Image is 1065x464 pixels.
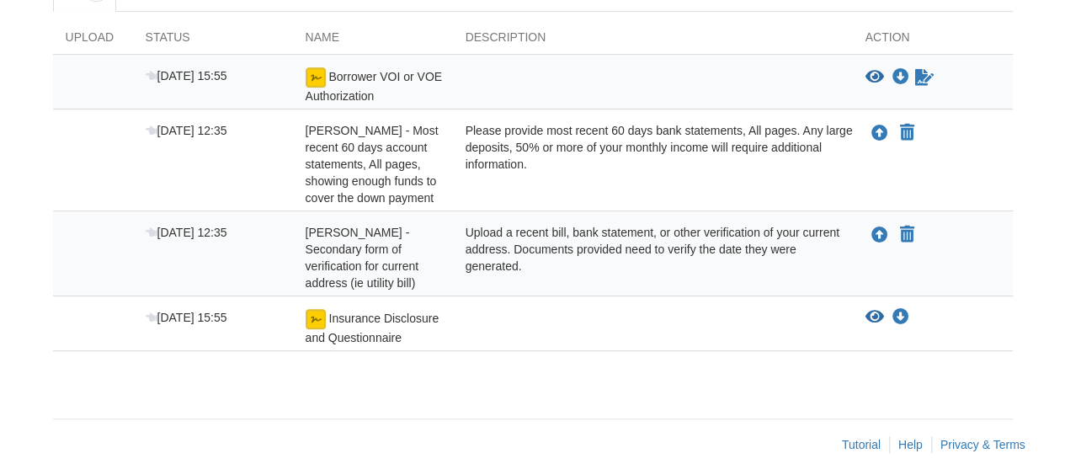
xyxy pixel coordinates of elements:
div: Status [133,29,293,54]
span: [PERSON_NAME] - Secondary form of verification for current address (ie utility bill) [306,226,419,290]
button: View Borrower VOI or VOE Authorization [865,69,884,86]
button: View Insurance Disclosure and Questionnaire [865,309,884,326]
div: Upload [53,29,133,54]
button: Declare Glen Ford - Secondary form of verification for current address (ie utility bill) not appl... [898,225,916,245]
a: Help [898,438,923,451]
button: Upload Glen Ford - Secondary form of verification for current address (ie utility bill) [870,224,890,246]
div: Description [453,29,853,54]
img: esign [306,309,326,329]
div: Action [853,29,1013,54]
div: Name [293,29,453,54]
img: esign [306,67,326,88]
span: [DATE] 12:35 [146,124,227,137]
span: [DATE] 15:55 [146,69,227,83]
a: Tutorial [842,438,881,451]
a: Download Borrower VOI or VOE Authorization [892,71,909,84]
span: [DATE] 12:35 [146,226,227,239]
span: Insurance Disclosure and Questionnaire [306,312,439,344]
a: Waiting for your co-borrower to e-sign [913,67,935,88]
span: Borrower VOI or VOE Authorization [306,70,442,103]
div: Upload a recent bill, bank statement, or other verification of your current address. Documents pr... [453,224,853,291]
button: Declare Glen Ford - Most recent 60 days account statements, All pages, showing enough funds to co... [898,123,916,143]
div: Please provide most recent 60 days bank statements, All pages. Any large deposits, 50% or more of... [453,122,853,206]
span: [PERSON_NAME] - Most recent 60 days account statements, All pages, showing enough funds to cover ... [306,124,439,205]
span: [DATE] 15:55 [146,311,227,324]
a: Privacy & Terms [940,438,1025,451]
button: Upload Glen Ford - Most recent 60 days account statements, All pages, showing enough funds to cov... [870,122,890,144]
a: Download Insurance Disclosure and Questionnaire [892,311,909,324]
